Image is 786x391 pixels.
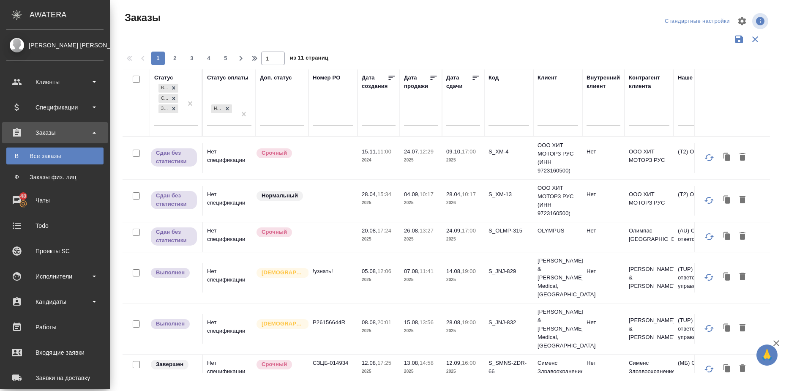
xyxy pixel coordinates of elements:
[150,227,198,246] div: Выставляет ПМ, когда заказ сдан КМу, но начисления еще не проведены
[735,150,750,166] button: Удалить
[404,367,438,376] p: 2025
[6,76,104,88] div: Клиенты
[446,148,462,155] p: 09.10,
[256,318,304,330] div: Выставляется автоматически для первых 3 заказов нового контактного лица. Особое внимание
[362,191,377,197] p: 28.04,
[735,229,750,245] button: Удалить
[735,269,750,285] button: Удалить
[150,318,198,330] div: Выставляет ПМ после сдачи и проведения начислений. Последний этап для ПМа
[6,126,104,139] div: Заказы
[203,143,256,173] td: Нет спецификации
[489,190,529,199] p: S_XM-13
[158,94,169,103] div: Сдан без статистики
[446,235,480,243] p: 2025
[377,227,391,234] p: 17:24
[420,227,434,234] p: 13:27
[446,276,480,284] p: 2025
[6,295,104,308] div: Кандидаты
[256,148,304,159] div: Выставляется автоматически, если на указанный объем услуг необходимо больше времени в стандартном...
[362,148,377,155] p: 15.11,
[219,54,232,63] span: 5
[150,267,198,279] div: Выставляет ПМ после сдачи и проведения начислений. Последний этап для ПМа
[156,360,183,369] p: Завершен
[629,316,669,342] p: [PERSON_NAME] & [PERSON_NAME]
[629,227,669,243] p: Олимпас [GEOGRAPHIC_DATA]
[362,227,377,234] p: 20.08,
[362,367,396,376] p: 2025
[211,104,223,113] div: Нет спецификации
[489,148,529,156] p: S_XM-4
[719,269,735,285] button: Клонировать
[629,265,669,290] p: [PERSON_NAME] & [PERSON_NAME]
[6,219,104,232] div: Todo
[2,342,108,363] a: Входящие заявки
[150,190,198,210] div: Выставляет ПМ, когда заказ сдан КМу, но начисления еще не проведены
[404,276,438,284] p: 2025
[262,360,287,369] p: Срочный
[158,104,179,114] div: Выполнен, Сдан без статистики, Завершен
[462,148,476,155] p: 17:00
[699,190,719,211] button: Обновить
[719,361,735,377] button: Клонировать
[719,229,735,245] button: Клонировать
[699,267,719,287] button: Обновить
[489,318,529,327] p: S_JNJ-832
[185,52,199,65] button: 3
[262,149,287,157] p: Срочный
[420,319,434,325] p: 13:56
[256,359,304,370] div: Выставляется автоматически, если на указанный объем услуг необходимо больше времени в стандартном...
[156,191,192,208] p: Сдан без статистики
[262,228,287,236] p: Срочный
[732,11,752,31] span: Настроить таблицу
[362,327,396,335] p: 2025
[2,367,108,388] a: Заявки на доставку
[699,318,719,339] button: Обновить
[308,355,358,384] td: СЗЦБ-014934
[154,74,173,82] div: Статус
[629,148,669,164] p: ООО ХИТ МОТОРЗ РУС
[2,190,108,211] a: 48Чаты
[156,268,185,277] p: Выполнен
[6,346,104,359] div: Входящие заявки
[719,150,735,166] button: Клонировать
[156,320,185,328] p: Выполнен
[489,227,529,235] p: S_OLMP-315
[462,191,476,197] p: 10:17
[404,327,438,335] p: 2025
[158,83,179,93] div: Выполнен, Сдан без статистики, Завершен
[587,359,620,367] p: Нет
[446,367,480,376] p: 2025
[404,156,438,164] p: 2025
[674,261,775,295] td: (TUP) Общество с ограниченной ответственностью «Технологии управления переводом»
[678,74,720,82] div: Наше юр. лицо
[6,169,104,186] a: ФЗаказы физ. лиц
[446,327,480,335] p: 2025
[719,192,735,208] button: Клонировать
[150,148,198,167] div: Выставляет ПМ, когда заказ сдан КМу, но начисления еще не проведены
[446,199,480,207] p: 2026
[699,148,719,168] button: Обновить
[262,320,304,328] p: [DEMOGRAPHIC_DATA]
[629,359,669,376] p: Сименс Здравоохранение
[587,318,620,327] p: Нет
[377,148,391,155] p: 11:00
[210,104,233,114] div: Нет спецификации
[15,192,31,200] span: 48
[752,13,770,29] span: Посмотреть информацию
[404,191,420,197] p: 04.09,
[446,74,472,90] div: Дата сдачи
[158,93,179,104] div: Выполнен, Сдан без статистики, Завершен
[203,222,256,252] td: Нет спецификации
[489,267,529,276] p: S_JNJ-829
[256,267,304,279] div: Выставляется автоматически для первых 3 заказов нового контактного лица. Особое внимание
[699,227,719,247] button: Обновить
[538,359,578,376] p: Сименс Здравоохранение
[629,74,669,90] div: Контрагент клиента
[674,143,775,173] td: (Т2) ООО "Трактат24"
[446,227,462,234] p: 24.09,
[404,319,420,325] p: 15.08,
[6,194,104,207] div: Чаты
[377,360,391,366] p: 17:25
[719,320,735,336] button: Клонировать
[362,156,396,164] p: 2024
